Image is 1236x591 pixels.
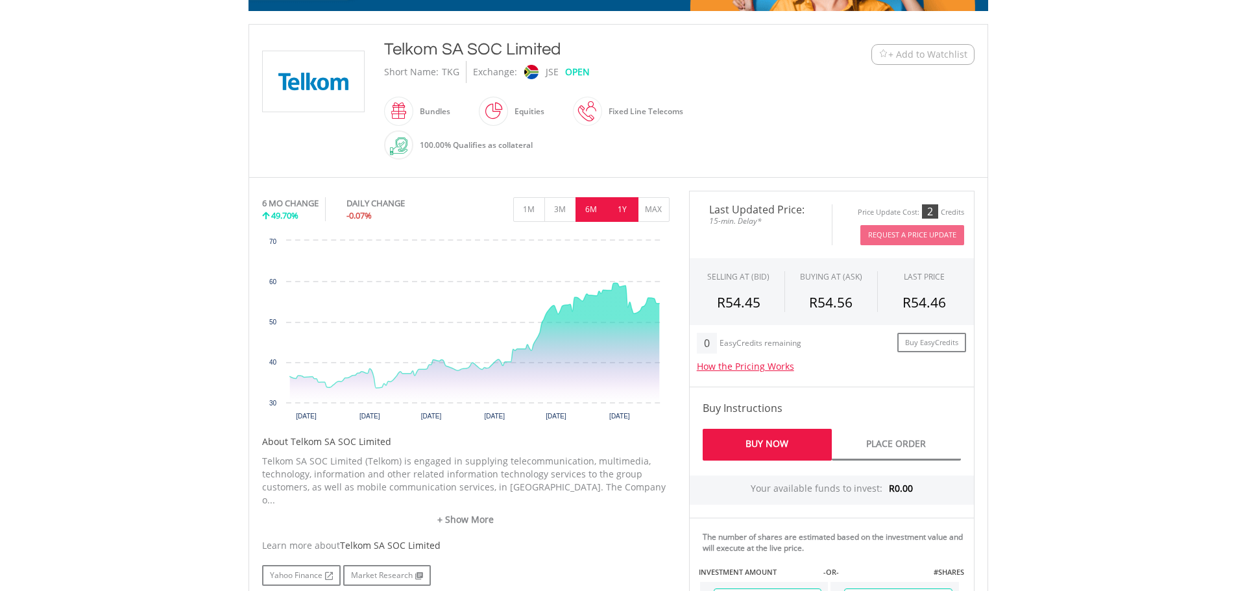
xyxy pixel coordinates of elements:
[860,225,964,245] button: Request A Price Update
[346,210,372,221] span: -0.07%
[832,429,961,461] a: Place Order
[699,567,777,577] label: INVESTMENT AMOUNT
[346,197,448,210] div: DAILY CHANGE
[484,413,505,420] text: [DATE]
[809,293,853,311] span: R54.56
[903,293,946,311] span: R54.46
[703,429,832,461] a: Buy Now
[420,413,441,420] text: [DATE]
[271,210,298,221] span: 49.70%
[384,38,792,61] div: Telkom SA SOC Limited
[420,139,533,151] span: 100.00% Qualifies as collateral
[524,65,538,79] img: jse.png
[697,333,717,354] div: 0
[262,234,670,429] div: Chart. Highcharts interactive chart.
[269,359,276,366] text: 40
[889,482,913,494] span: R0.00
[699,204,822,215] span: Last Updated Price:
[800,271,862,282] span: BUYING AT (ASK)
[262,234,670,429] svg: Interactive chart
[703,400,961,416] h4: Buy Instructions
[546,413,566,420] text: [DATE]
[934,567,964,577] label: #SHARES
[340,539,441,551] span: Telkom SA SOC Limited
[546,61,559,83] div: JSE
[690,476,974,505] div: Your available funds to invest:
[697,360,794,372] a: How the Pricing Works
[390,138,407,155] img: collateral-qualifying-green.svg
[544,197,576,222] button: 3M
[343,565,431,586] a: Market Research
[508,96,544,127] div: Equities
[720,339,801,350] div: EasyCredits remaining
[565,61,590,83] div: OPEN
[269,319,276,326] text: 50
[871,44,975,65] button: Watchlist + Add to Watchlist
[858,208,919,217] div: Price Update Cost:
[638,197,670,222] button: MAX
[888,48,967,61] span: + Add to Watchlist
[707,271,769,282] div: SELLING AT (BID)
[699,215,822,227] span: 15-min. Delay*
[359,413,380,420] text: [DATE]
[609,413,630,420] text: [DATE]
[576,197,607,222] button: 6M
[262,513,670,526] a: + Show More
[262,435,670,448] h5: About Telkom SA SOC Limited
[269,400,276,407] text: 30
[262,197,319,210] div: 6 MO CHANGE
[442,61,459,83] div: TKG
[703,531,969,553] div: The number of shares are estimated based on the investment value and will execute at the live price.
[265,51,362,112] img: EQU.ZA.TKG.png
[262,539,670,552] div: Learn more about
[607,197,638,222] button: 1Y
[904,271,945,282] div: LAST PRICE
[262,455,670,507] p: Telkom SA SOC Limited (Telkom) is engaged in supplying telecommunication, multimedia, technology,...
[262,565,341,586] a: Yahoo Finance
[602,96,683,127] div: Fixed Line Telecoms
[513,197,545,222] button: 1M
[269,238,276,245] text: 70
[879,49,888,59] img: Watchlist
[384,61,439,83] div: Short Name:
[413,96,450,127] div: Bundles
[922,204,938,219] div: 2
[823,567,839,577] label: -OR-
[473,61,517,83] div: Exchange:
[296,413,317,420] text: [DATE]
[269,278,276,285] text: 60
[941,208,964,217] div: Credits
[717,293,760,311] span: R54.45
[897,333,966,353] a: Buy EasyCredits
